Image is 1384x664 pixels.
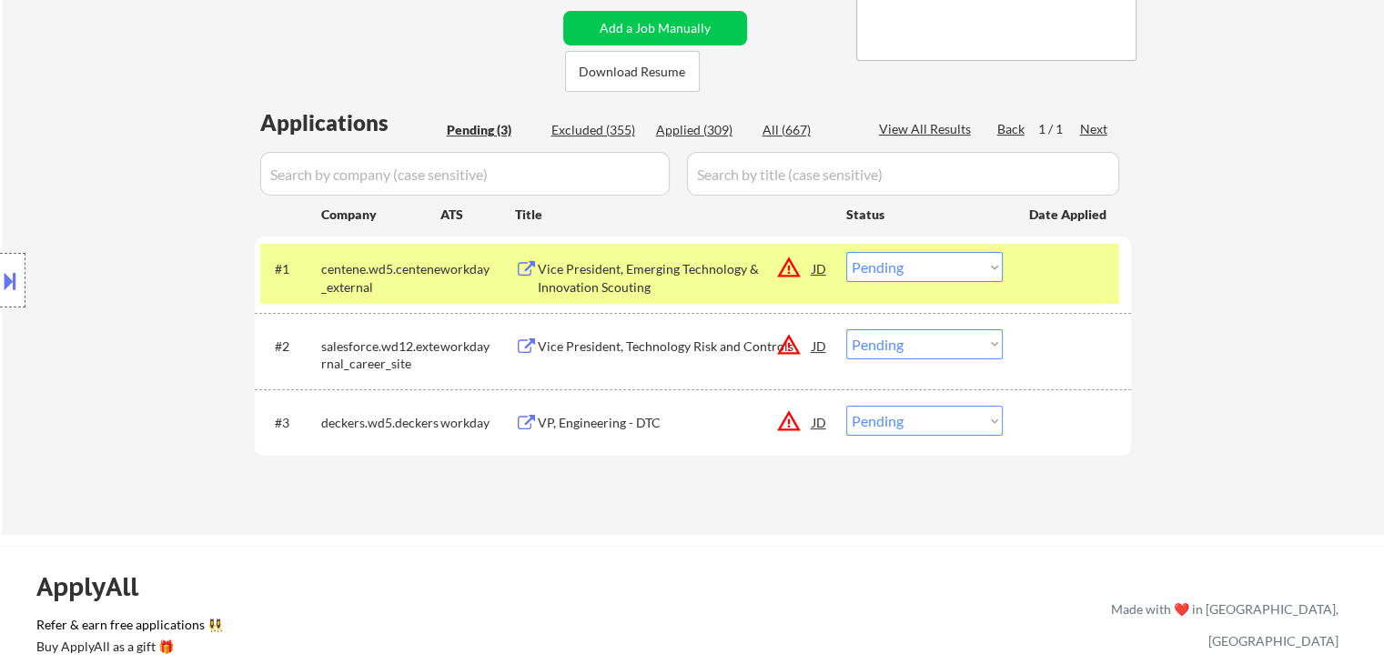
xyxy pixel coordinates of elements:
[811,329,829,362] div: JD
[36,638,218,660] a: Buy ApplyAll as a gift 🎁
[1029,206,1109,224] div: Date Applied
[321,260,440,296] div: centene.wd5.centene_external
[515,206,829,224] div: Title
[36,571,159,602] div: ApplyAll
[565,51,700,92] button: Download Resume
[538,260,813,296] div: Vice President, Emerging Technology & Innovation Scouting
[1080,120,1109,138] div: Next
[538,337,813,356] div: Vice President, Technology Risk and Controls
[776,255,802,280] button: warning_amber
[811,252,829,285] div: JD
[440,260,515,278] div: workday
[447,121,538,139] div: Pending (3)
[656,121,747,139] div: Applied (309)
[811,406,829,438] div: JD
[36,640,218,653] div: Buy ApplyAll as a gift 🎁
[776,332,802,357] button: warning_amber
[687,152,1119,196] input: Search by title (case sensitive)
[321,337,440,373] div: salesforce.wd12.external_career_site
[440,337,515,356] div: workday
[563,11,747,45] button: Add a Job Manually
[1104,593,1339,657] div: Made with ❤️ in [GEOGRAPHIC_DATA], [GEOGRAPHIC_DATA]
[879,120,976,138] div: View All Results
[846,197,1003,230] div: Status
[776,408,802,434] button: warning_amber
[997,120,1026,138] div: Back
[763,121,854,139] div: All (667)
[321,206,440,224] div: Company
[321,414,440,432] div: deckers.wd5.deckers
[440,414,515,432] div: workday
[1038,120,1080,138] div: 1 / 1
[538,414,813,432] div: VP, Engineering - DTC
[440,206,515,224] div: ATS
[260,152,670,196] input: Search by company (case sensitive)
[260,112,440,134] div: Applications
[551,121,642,139] div: Excluded (355)
[36,619,731,638] a: Refer & earn free applications 👯‍♀️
